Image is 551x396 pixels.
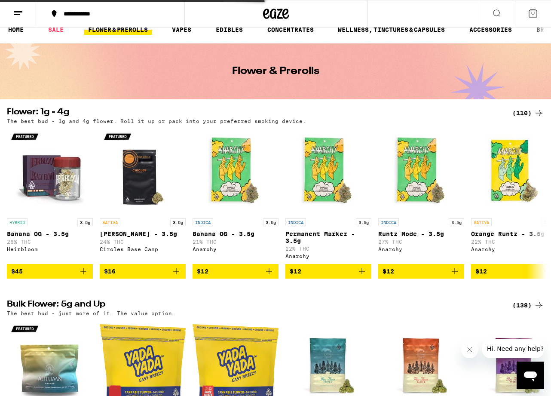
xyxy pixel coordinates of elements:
[11,268,23,275] span: $45
[471,218,492,226] p: SATIVA
[100,128,186,264] a: Open page for Gush Rush - 3.5g from Circles Base Camp
[517,362,544,389] iframe: Button to launch messaging window
[285,230,371,244] p: Permanent Marker - 3.5g
[378,128,464,214] img: Anarchy - Runtz Mode - 3.5g
[193,128,279,264] a: Open page for Banana OG - 3.5g from Anarchy
[104,268,116,275] span: $16
[100,264,186,279] button: Add to bag
[512,108,544,118] a: (110)
[512,300,544,310] a: (138)
[263,25,318,35] a: CONCENTRATES
[100,218,120,226] p: SATIVA
[378,230,464,237] p: Runtz Mode - 3.5g
[378,246,464,252] div: Anarchy
[193,128,279,214] img: Anarchy - Banana OG - 3.5g
[197,268,208,275] span: $12
[211,25,247,35] a: EDIBLES
[475,268,487,275] span: $12
[290,268,301,275] span: $12
[7,230,93,237] p: Banana OG - 3.5g
[482,339,544,358] iframe: Message from company
[44,25,68,35] a: SALE
[4,25,28,35] a: HOME
[7,108,502,118] h2: Flower: 1g - 4g
[193,239,279,245] p: 21% THC
[378,239,464,245] p: 27% THC
[285,128,371,264] a: Open page for Permanent Marker - 3.5g from Anarchy
[378,128,464,264] a: Open page for Runtz Mode - 3.5g from Anarchy
[168,25,196,35] a: VAPES
[7,239,93,245] p: 28% THC
[285,264,371,279] button: Add to bag
[7,310,175,316] p: The best bud - just more of it. The value option.
[232,66,319,77] h1: Flower & Prerolls
[465,25,516,35] a: ACCESSORIES
[7,118,306,124] p: The best bud - 1g and 4g flower. Roll it up or pack into your preferred smoking device.
[378,218,399,226] p: INDICA
[170,218,186,226] p: 3.5g
[7,300,502,310] h2: Bulk Flower: 5g and Up
[383,268,394,275] span: $12
[449,218,464,226] p: 3.5g
[263,218,279,226] p: 3.5g
[100,128,186,214] img: Circles Base Camp - Gush Rush - 3.5g
[7,246,93,252] div: Heirbloom
[100,230,186,237] p: [PERSON_NAME] - 3.5g
[285,246,371,252] p: 22% THC
[285,218,306,226] p: INDICA
[100,246,186,252] div: Circles Base Camp
[378,264,464,279] button: Add to bag
[193,246,279,252] div: Anarchy
[285,253,371,259] div: Anarchy
[193,230,279,237] p: Banana OG - 3.5g
[193,218,213,226] p: INDICA
[356,218,371,226] p: 3.5g
[334,25,449,35] a: WELLNESS, TINCTURES & CAPSULES
[7,264,93,279] button: Add to bag
[7,218,28,226] p: HYBRID
[285,128,371,214] img: Anarchy - Permanent Marker - 3.5g
[77,218,93,226] p: 3.5g
[461,341,478,358] iframe: Close message
[193,264,279,279] button: Add to bag
[84,25,152,35] a: FLOWER & PREROLLS
[100,239,186,245] p: 24% THC
[7,128,93,214] img: Heirbloom - Banana OG - 3.5g
[7,128,93,264] a: Open page for Banana OG - 3.5g from Heirbloom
